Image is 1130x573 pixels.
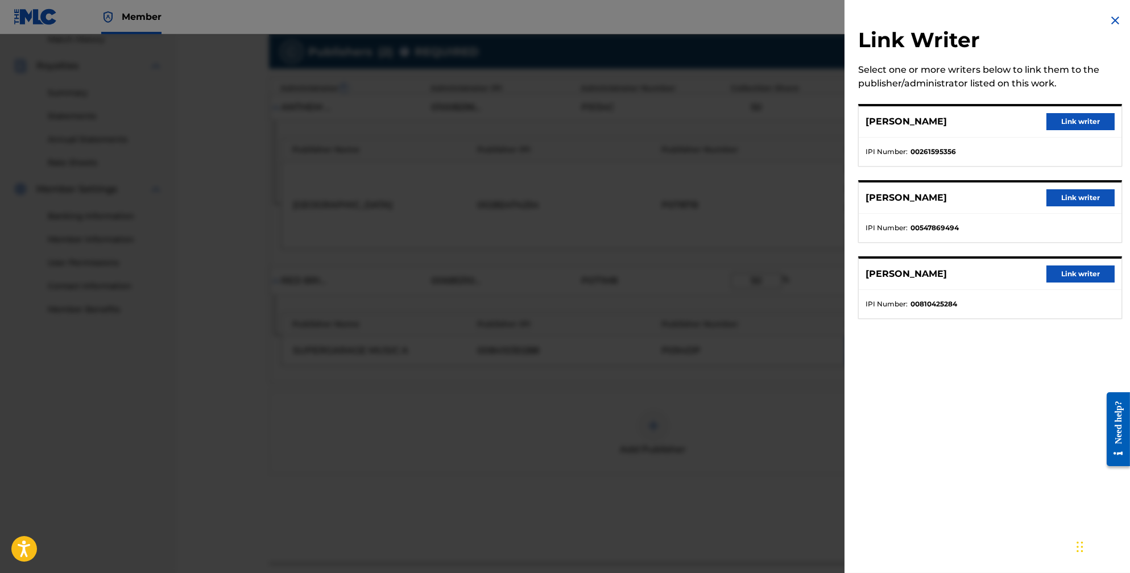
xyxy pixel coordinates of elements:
iframe: Resource Center [1099,383,1130,477]
span: Member [122,10,162,23]
p: [PERSON_NAME] [866,191,947,205]
p: [PERSON_NAME] [866,267,947,281]
iframe: Chat Widget [1073,518,1130,573]
button: Link writer [1046,265,1115,283]
span: IPI Number : [866,299,908,309]
div: Select one or more writers below to link them to the publisher/administrator listed on this work. [858,63,1122,90]
button: Link writer [1046,189,1115,206]
h2: Link Writer [858,27,1122,56]
img: Top Rightsholder [101,10,115,24]
span: IPI Number : [866,223,908,233]
button: Link writer [1046,113,1115,130]
strong: 00261595356 [910,147,956,157]
span: IPI Number : [866,147,908,157]
img: MLC Logo [14,9,57,25]
strong: 00810425284 [910,299,957,309]
p: [PERSON_NAME] [866,115,947,128]
strong: 00547869494 [910,223,959,233]
div: Drag [1077,530,1083,564]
